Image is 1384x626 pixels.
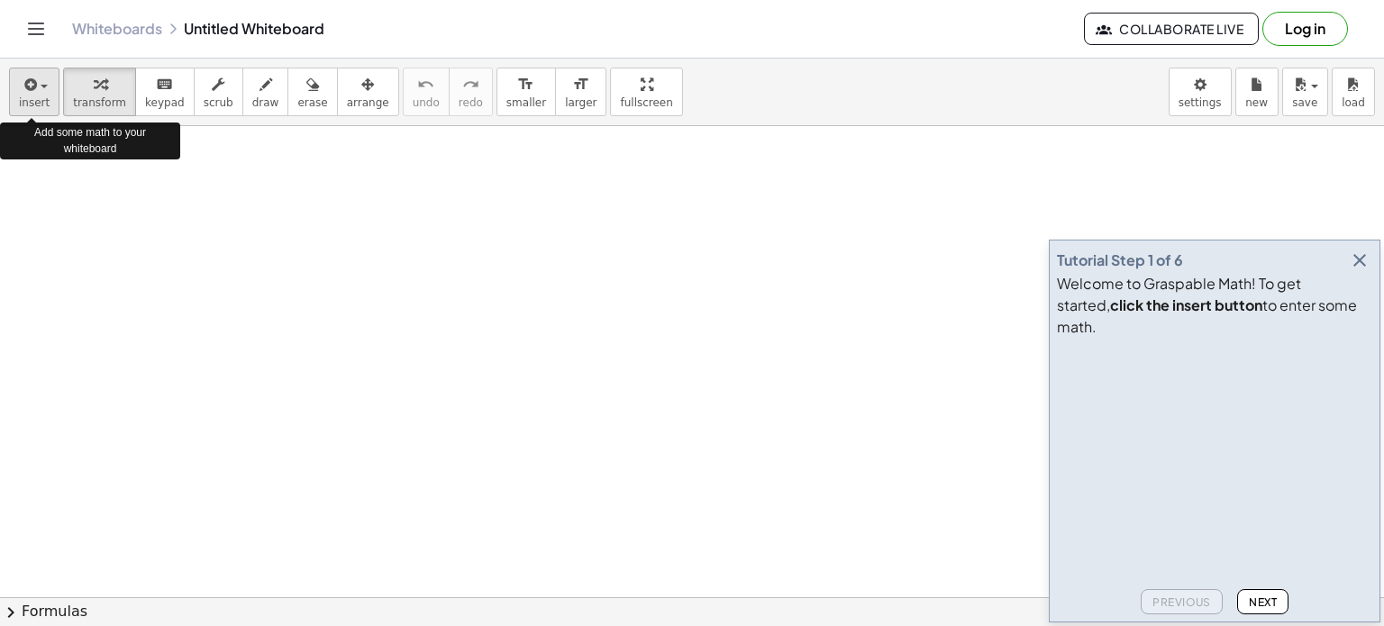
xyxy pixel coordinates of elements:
button: format_sizesmaller [496,68,556,116]
button: draw [242,68,289,116]
i: undo [417,74,434,95]
button: undoundo [403,68,450,116]
span: settings [1179,96,1222,109]
span: fullscreen [620,96,672,109]
button: Collaborate Live [1084,13,1259,45]
button: transform [63,68,136,116]
span: load [1342,96,1365,109]
button: fullscreen [610,68,682,116]
button: format_sizelarger [555,68,606,116]
a: Whiteboards [72,20,162,38]
i: format_size [517,74,534,95]
span: Collaborate Live [1099,21,1243,37]
span: insert [19,96,50,109]
span: smaller [506,96,546,109]
button: redoredo [449,68,493,116]
button: load [1332,68,1375,116]
button: arrange [337,68,399,116]
span: new [1245,96,1268,109]
button: new [1235,68,1279,116]
button: settings [1169,68,1232,116]
button: Log in [1262,12,1348,46]
button: erase [287,68,337,116]
div: Tutorial Step 1 of 6 [1057,249,1183,271]
span: scrub [204,96,233,109]
span: redo [459,96,483,109]
span: transform [73,96,126,109]
i: format_size [572,74,589,95]
span: keypad [145,96,185,109]
button: Next [1237,589,1288,614]
button: insert [9,68,59,116]
i: keyboard [156,74,173,95]
span: Next [1249,595,1277,609]
span: erase [297,96,327,109]
span: larger [565,96,596,109]
span: undo [413,96,440,109]
div: Welcome to Graspable Math! To get started, to enter some math. [1057,273,1372,338]
b: click the insert button [1110,295,1262,314]
button: scrub [194,68,243,116]
span: arrange [347,96,389,109]
i: redo [462,74,479,95]
button: Toggle navigation [22,14,50,43]
span: save [1292,96,1317,109]
span: draw [252,96,279,109]
button: save [1282,68,1328,116]
button: keyboardkeypad [135,68,195,116]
